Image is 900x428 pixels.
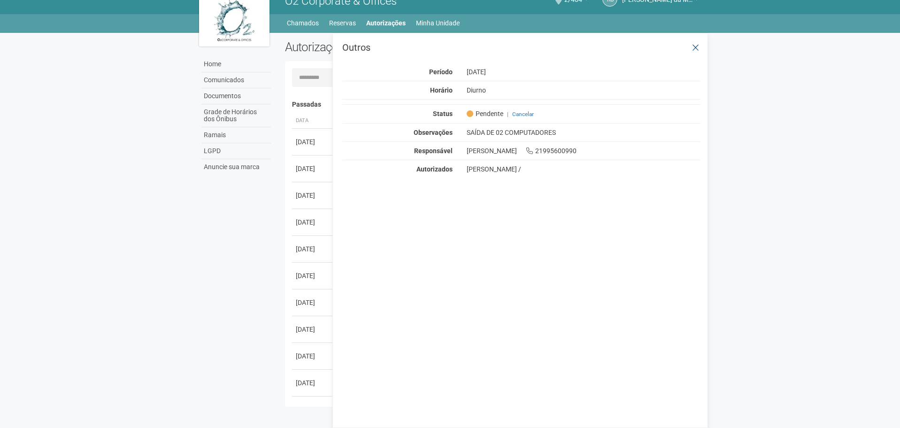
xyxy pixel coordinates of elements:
[201,72,271,88] a: Comunicados
[433,110,453,117] strong: Status
[296,218,331,227] div: [DATE]
[430,86,453,94] strong: Horário
[342,43,700,52] h3: Outros
[296,378,331,388] div: [DATE]
[201,159,271,175] a: Anuncie sua marca
[201,56,271,72] a: Home
[416,16,460,30] a: Minha Unidade
[460,68,708,76] div: [DATE]
[292,101,694,108] h4: Passadas
[201,104,271,127] a: Grade de Horários dos Ônibus
[201,143,271,159] a: LGPD
[507,111,508,117] span: |
[285,40,486,54] h2: Autorizações
[296,325,331,334] div: [DATE]
[460,128,708,137] div: SAÍDA DE 02 COMPUTADORES
[414,147,453,155] strong: Responsável
[201,127,271,143] a: Ramais
[201,88,271,104] a: Documentos
[296,164,331,173] div: [DATE]
[460,86,708,94] div: Diurno
[292,113,334,129] th: Data
[416,165,453,173] strong: Autorizados
[512,111,534,117] a: Cancelar
[467,109,503,118] span: Pendente
[414,129,453,136] strong: Observações
[296,244,331,254] div: [DATE]
[467,165,701,173] div: [PERSON_NAME] /
[296,298,331,307] div: [DATE]
[329,16,356,30] a: Reservas
[429,68,453,76] strong: Período
[296,271,331,280] div: [DATE]
[460,147,708,155] div: [PERSON_NAME] 21995600990
[287,16,319,30] a: Chamados
[366,16,406,30] a: Autorizações
[296,351,331,361] div: [DATE]
[296,137,331,147] div: [DATE]
[296,191,331,200] div: [DATE]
